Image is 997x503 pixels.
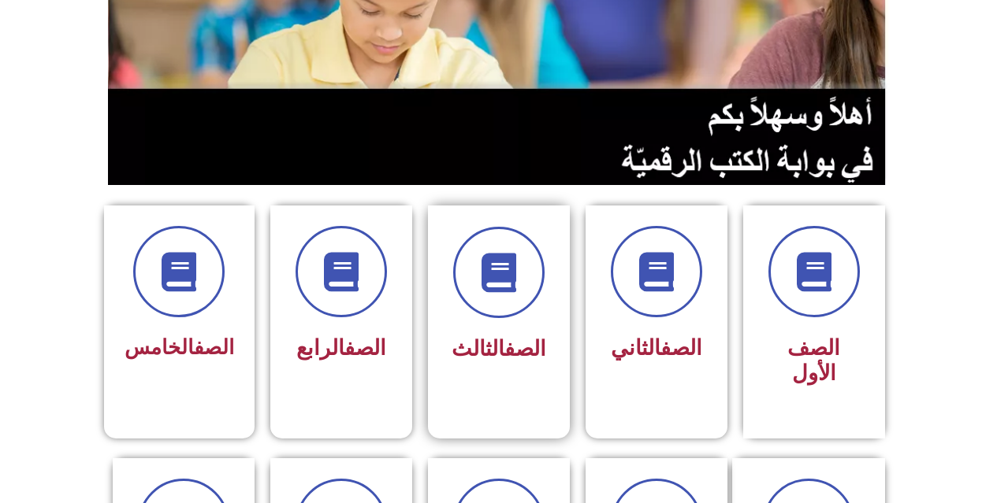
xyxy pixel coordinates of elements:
a: الصف [504,336,546,361]
span: الثالث [452,336,546,361]
span: الخامس [125,335,234,359]
a: الصف [660,335,702,361]
a: الصف [194,335,234,359]
span: الثاني [611,335,702,361]
a: الصف [344,335,386,361]
span: الرابع [296,335,386,361]
span: الصف الأول [787,335,840,386]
